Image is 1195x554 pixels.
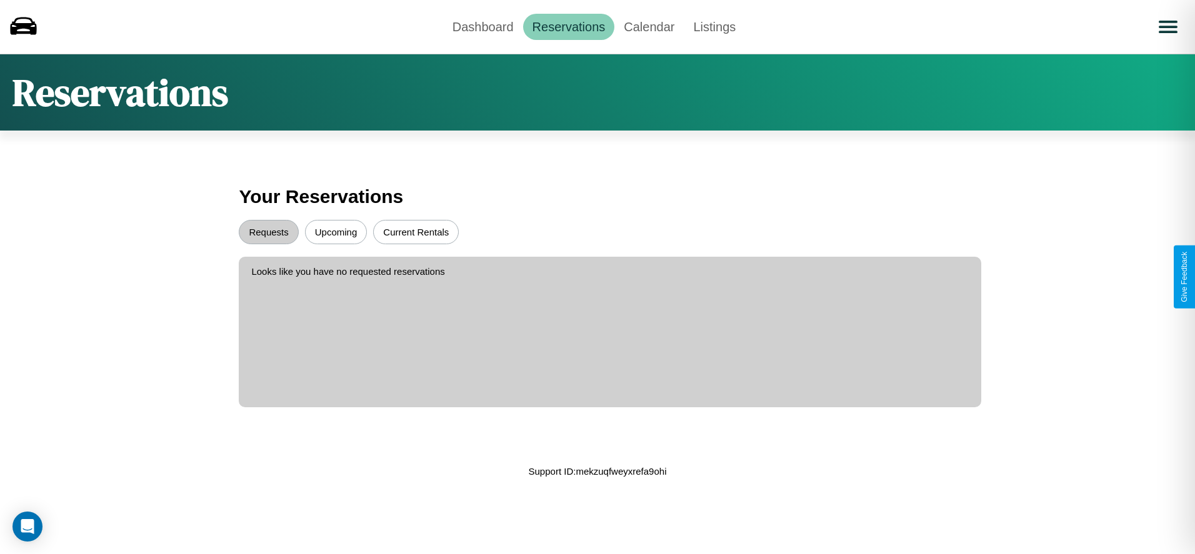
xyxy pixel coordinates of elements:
[1180,252,1189,302] div: Give Feedback
[239,220,298,244] button: Requests
[443,14,523,40] a: Dashboard
[12,67,228,118] h1: Reservations
[684,14,745,40] a: Listings
[1151,9,1186,44] button: Open menu
[239,180,956,214] h3: Your Reservations
[523,14,615,40] a: Reservations
[12,512,42,542] div: Open Intercom Messenger
[614,14,684,40] a: Calendar
[529,463,667,480] p: Support ID: mekzuqfweyxrefa9ohi
[251,263,968,280] p: Looks like you have no requested reservations
[305,220,367,244] button: Upcoming
[373,220,459,244] button: Current Rentals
